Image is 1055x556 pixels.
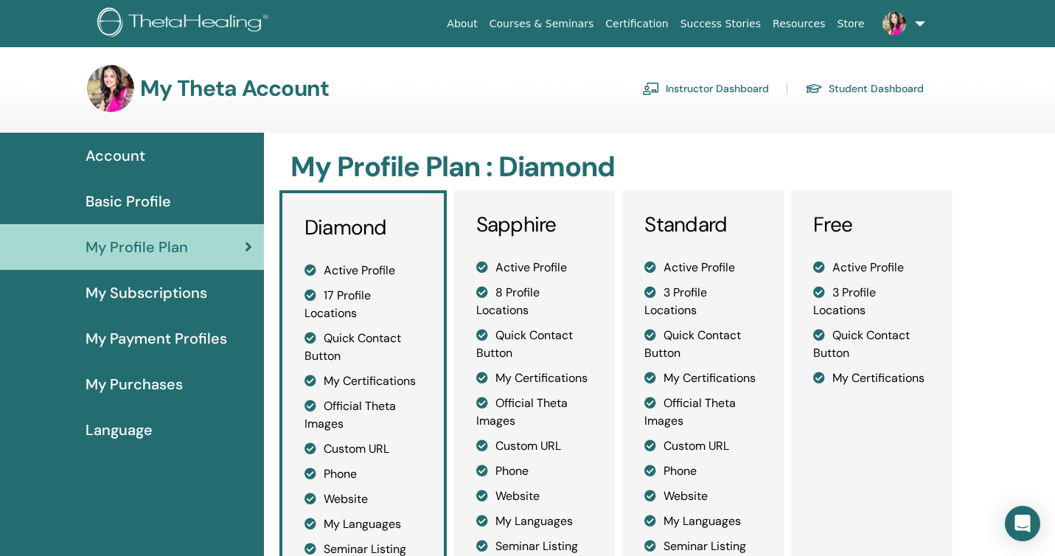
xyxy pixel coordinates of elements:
[644,259,762,277] li: Active Profile
[476,212,593,237] h3: Sapphire
[86,373,183,395] span: My Purchases
[304,515,422,533] li: My Languages
[813,327,930,362] li: Quick Contact Button
[86,190,171,212] span: Basic Profile
[832,10,871,38] a: Store
[304,465,422,483] li: Phone
[644,512,762,530] li: My Languages
[644,487,762,505] li: Website
[476,369,593,387] li: My Certifications
[476,538,593,555] li: Seminar Listing
[304,372,422,390] li: My Certifications
[813,212,930,237] h3: Free
[86,419,153,441] span: Language
[644,369,762,387] li: My Certifications
[805,77,924,100] a: Student Dashboard
[476,487,593,505] li: Website
[304,440,422,458] li: Custom URL
[1005,506,1040,541] div: Open Intercom Messenger
[86,327,227,350] span: My Payment Profiles
[476,462,593,480] li: Phone
[813,284,930,319] li: 3 Profile Locations
[290,150,949,184] h2: My Profile Plan : Diamond
[476,284,593,319] li: 8 Profile Locations
[476,512,593,530] li: My Languages
[644,538,762,555] li: Seminar Listing
[304,397,422,433] li: Official Theta Images
[304,287,422,322] li: 17 Profile Locations
[97,7,274,41] img: logo.png
[86,236,188,258] span: My Profile Plan
[767,10,832,38] a: Resources
[476,395,593,430] li: Official Theta Images
[644,327,762,362] li: Quick Contact Button
[87,65,134,112] img: default.jpg
[476,437,593,455] li: Custom URL
[140,75,329,102] h3: My Theta Account
[476,259,593,277] li: Active Profile
[476,327,593,362] li: Quick Contact Button
[86,145,145,167] span: Account
[813,369,930,387] li: My Certifications
[675,10,767,38] a: Success Stories
[644,395,762,430] li: Official Theta Images
[441,10,483,38] a: About
[644,462,762,480] li: Phone
[599,10,674,38] a: Certification
[805,83,823,95] img: graduation-cap.svg
[304,215,422,240] h3: Diamond
[642,77,769,100] a: Instructor Dashboard
[644,437,762,455] li: Custom URL
[644,284,762,319] li: 3 Profile Locations
[644,212,762,237] h3: Standard
[304,262,422,279] li: Active Profile
[86,282,207,304] span: My Subscriptions
[304,330,422,365] li: Quick Contact Button
[484,10,600,38] a: Courses & Seminars
[304,490,422,508] li: Website
[642,82,660,95] img: chalkboard-teacher.svg
[882,12,906,35] img: default.jpg
[813,259,930,277] li: Active Profile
